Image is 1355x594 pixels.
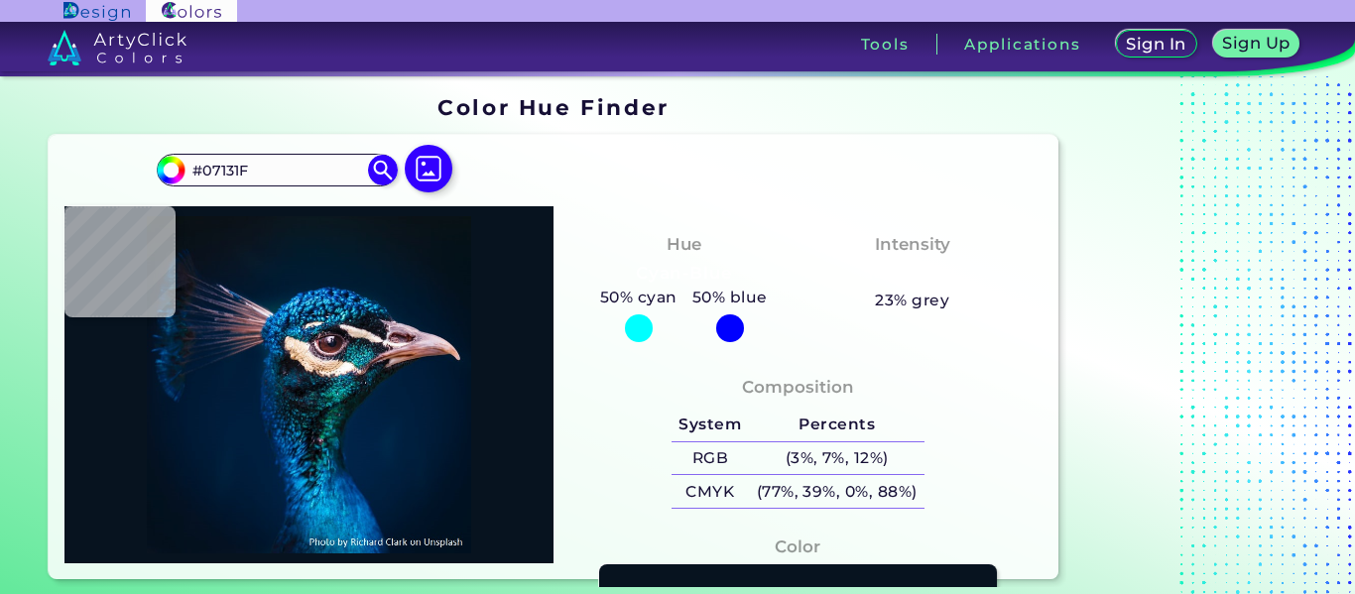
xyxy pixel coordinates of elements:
h4: Composition [742,373,854,402]
h5: 50% cyan [592,285,684,310]
h5: Percents [749,409,924,441]
img: ArtyClick Design logo [63,2,130,21]
h5: 50% blue [684,285,775,310]
a: Sign Up [1217,32,1295,57]
h1: Color Hue Finder [437,92,669,122]
input: type color.. [185,157,370,183]
h4: Hue [667,230,701,259]
img: logo_artyclick_colors_white.svg [48,30,187,65]
h3: Applications [964,37,1080,52]
a: Sign In [1120,32,1192,57]
h4: Color [775,533,820,561]
h3: Cyan-Blue [628,262,740,286]
h5: RGB [672,442,749,475]
h5: (3%, 7%, 12%) [749,442,924,475]
h5: CMYK [672,475,749,508]
h5: Sign Up [1226,36,1288,51]
img: icon picture [405,145,452,192]
h4: Intensity [875,230,950,259]
h5: (77%, 39%, 0%, 88%) [749,475,924,508]
h3: Moderate [860,262,965,286]
h5: System [672,409,749,441]
img: img_pavlin.jpg [74,216,544,553]
img: icon search [368,155,398,184]
h3: Tools [861,37,910,52]
h5: 23% grey [875,288,949,313]
h5: Sign In [1130,37,1183,52]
